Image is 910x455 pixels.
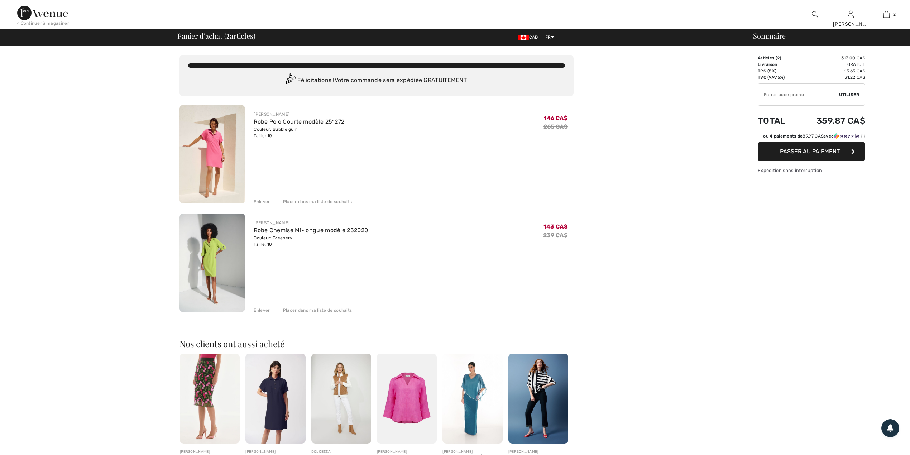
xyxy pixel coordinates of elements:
img: Canadian Dollar [518,35,529,40]
div: [PERSON_NAME] [254,220,368,226]
td: Total [758,109,797,133]
span: 2 [226,30,230,40]
img: Veste Matelassée Décontractée modèle 75806 [311,354,371,444]
div: Sommaire [744,32,906,39]
div: [PERSON_NAME] [833,20,868,28]
img: Jupe Crayon Taille Haute modèle 251775 [180,354,240,444]
img: 1ère Avenue [17,6,68,20]
td: TPS (5%) [758,68,797,74]
span: Passer au paiement [780,148,840,155]
s: 239 CA$ [543,232,568,239]
div: DOLCEZZA [311,449,371,455]
span: 2 [893,11,896,18]
s: 265 CA$ [543,123,568,130]
img: Mon panier [883,10,890,19]
span: 146 CA$ [544,115,568,121]
img: recherche [812,10,818,19]
span: 2 [777,56,780,61]
td: Livraison [758,61,797,68]
img: Robe Longue Élégante à Col V modèle 259046 [442,354,502,444]
div: Placer dans ma liste de souhaits [277,198,352,205]
span: Panier d'achat ( articles) [177,32,255,39]
input: Code promo [758,84,839,105]
a: Se connecter [848,11,854,18]
img: Sezzle [834,133,859,139]
div: [PERSON_NAME] [245,449,305,455]
div: Enlever [254,198,270,205]
span: 143 CA$ [543,223,568,230]
div: < Continuer à magasiner [17,20,69,27]
span: Utiliser [839,91,859,98]
img: Décontracté Col V Boutonné modèle 252933 [377,354,437,444]
td: TVQ (9.975%) [758,74,797,81]
div: Expédition sans interruption [758,167,865,174]
td: 31.22 CA$ [797,74,865,81]
div: [PERSON_NAME] [180,449,240,455]
img: Robe Polo Courte modèle 251272 [179,105,245,203]
img: Congratulation2.svg [283,73,297,88]
div: ou 4 paiements de avec [763,133,865,139]
td: Gratuit [797,61,865,68]
span: 89.97 CA$ [803,134,823,139]
td: 15.65 CA$ [797,68,865,74]
a: Robe Chemise Mi-longue modèle 252020 [254,227,368,234]
div: Couleur: Bubble gum Taille: 10 [254,126,344,139]
span: FR [545,35,554,40]
h2: Nos clients ont aussi acheté [179,339,574,348]
div: [PERSON_NAME] [508,449,568,455]
div: Félicitations ! Votre commande sera expédiée GRATUITEMENT ! [188,73,565,88]
td: Articles ( ) [758,55,797,61]
a: 2 [869,10,904,19]
td: 359.87 CA$ [797,109,865,133]
img: Haut Rayé Coupe Ample modèle 251933 [508,354,568,444]
div: Enlever [254,307,270,313]
div: [PERSON_NAME] [442,449,502,455]
span: CAD [518,35,541,40]
div: Couleur: Greenery Taille: 10 [254,235,368,248]
div: Placer dans ma liste de souhaits [277,307,352,313]
img: Robe Chemise Mi-longue modèle 252020 [179,214,245,312]
div: [PERSON_NAME] [254,111,344,118]
td: 313.00 CA$ [797,55,865,61]
img: Robe Polo Courte modèle 251272 [245,354,305,444]
a: Robe Polo Courte modèle 251272 [254,118,344,125]
button: Passer au paiement [758,142,865,161]
div: ou 4 paiements de89.97 CA$avecSezzle Cliquez pour en savoir plus sur Sezzle [758,133,865,142]
div: [PERSON_NAME] [377,449,437,455]
img: Mes infos [848,10,854,19]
